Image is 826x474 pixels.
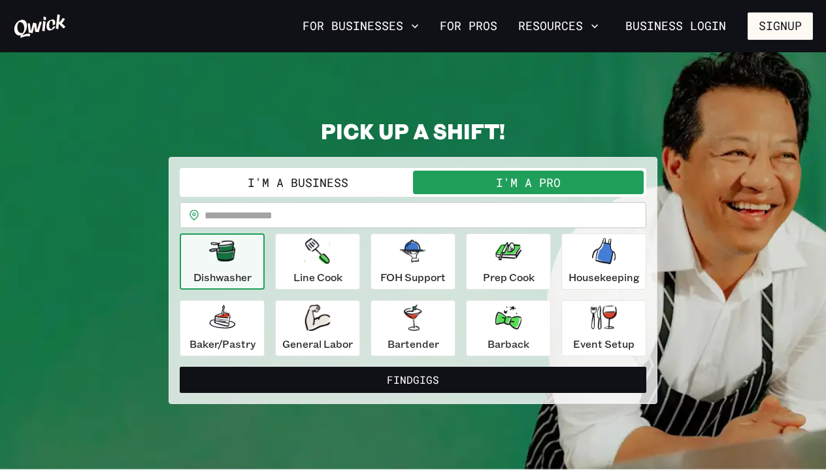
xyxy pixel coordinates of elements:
[293,269,342,285] p: Line Cook
[275,300,360,356] button: General Labor
[388,336,439,352] p: Bartender
[483,269,535,285] p: Prep Cook
[169,118,657,144] h2: PICK UP A SHIFT!
[561,300,646,356] button: Event Setup
[297,15,424,37] button: For Businesses
[193,269,252,285] p: Dishwasher
[466,233,551,290] button: Prep Cook
[569,269,640,285] p: Housekeeping
[180,300,265,356] button: Baker/Pastry
[371,233,455,290] button: FOH Support
[561,233,646,290] button: Housekeeping
[190,336,256,352] p: Baker/Pastry
[573,336,635,352] p: Event Setup
[413,171,644,194] button: I'm a Pro
[466,300,551,356] button: Barback
[487,336,529,352] p: Barback
[180,233,265,290] button: Dishwasher
[180,367,646,393] button: FindGigs
[513,15,604,37] button: Resources
[182,171,413,194] button: I'm a Business
[435,15,503,37] a: For Pros
[748,12,813,40] button: Signup
[275,233,360,290] button: Line Cook
[614,12,737,40] a: Business Login
[371,300,455,356] button: Bartender
[380,269,446,285] p: FOH Support
[282,336,353,352] p: General Labor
